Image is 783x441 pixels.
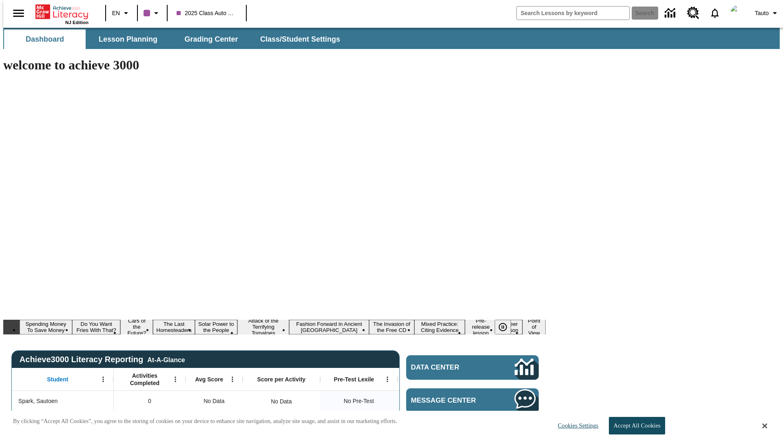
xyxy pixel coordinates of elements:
div: At-A-Glance [147,355,185,364]
button: Open Menu [97,373,109,385]
button: Slide 2 Do You Want Fries With That? [72,320,121,334]
img: Avatar [730,5,747,21]
div: Home [35,3,88,25]
button: Slide 4 The Last Homesteaders [153,320,195,334]
span: 0 [148,397,151,405]
a: Data Center [406,355,539,380]
button: Lesson Planning [87,29,169,49]
input: search field [517,7,629,20]
button: Slide 10 Pre-release lesson [465,316,497,337]
span: NJ Edition [65,20,88,25]
span: No Pre-Test, Spark, Sautoen [344,397,374,405]
button: Slide 3 Cars of the Future? [120,316,153,337]
button: Slide 5 Solar Power to the People [195,320,237,334]
button: Class/Student Settings [254,29,347,49]
div: SubNavbar [3,28,780,49]
span: Message Center [411,396,490,405]
div: 0, Spark, Sautoen [114,391,186,411]
span: Dashboard [26,35,64,44]
button: Cookies Settings [551,417,602,434]
button: Slide 7 Fashion Forward in Ancient Rome [289,320,369,334]
span: EN [112,9,120,18]
a: Home [35,4,88,20]
button: Slide 12 Point of View [522,316,546,337]
span: Student [47,376,68,383]
span: Activities Completed [118,372,172,387]
span: Spark, Sautoen [18,397,58,405]
span: Grading Center [184,35,238,44]
button: Slide 6 Attack of the Terrifying Tomatoes [237,316,289,337]
span: No Data [199,393,228,410]
button: Slide 9 Mixed Practice: Citing Evidence [414,320,465,334]
button: Grading Center [170,29,252,49]
a: Resource Center, Will open in new tab [682,2,704,24]
span: Score per Activity [257,376,306,383]
div: SubNavbar [3,29,347,49]
button: Accept All Cookies [609,417,665,434]
button: Slide 8 The Invasion of the Free CD [369,320,415,334]
button: Slide 1 Spending Money To Save Money [20,320,72,334]
button: Open Menu [381,373,394,385]
span: 2025 Class Auto Grade 13 [177,9,237,18]
button: Open Menu [169,373,181,385]
button: Class color is purple. Change class color [140,6,164,20]
button: Open side menu [7,1,31,25]
span: Avg Score [195,376,223,383]
button: Dashboard [4,29,86,49]
button: Close [762,422,767,430]
span: Pre-Test Lexile [334,376,374,383]
div: No Data, Spark, Sautoen [267,393,296,410]
button: Pause [495,320,511,334]
span: Data Center [411,363,487,372]
button: Open Menu [226,373,239,385]
span: Class/Student Settings [260,35,340,44]
p: By clicking “Accept All Cookies”, you agree to the storing of cookies on your device to enhance s... [13,417,397,425]
div: No Data, Spark, Sautoen [186,391,243,411]
div: No Data, Spark, Sautoen [398,391,475,411]
button: Language: EN, Select a language [108,6,135,20]
button: Select a new avatar [725,2,752,24]
div: Pause [495,320,519,334]
span: Lesson Planning [99,35,157,44]
a: Notifications [704,2,725,24]
a: Message Center [406,388,539,413]
button: Profile/Settings [752,6,783,20]
a: Data Center [660,2,682,24]
span: Achieve3000 Literacy Reporting [20,355,185,364]
h1: welcome to achieve 3000 [3,58,546,73]
span: Tauto [755,9,769,18]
